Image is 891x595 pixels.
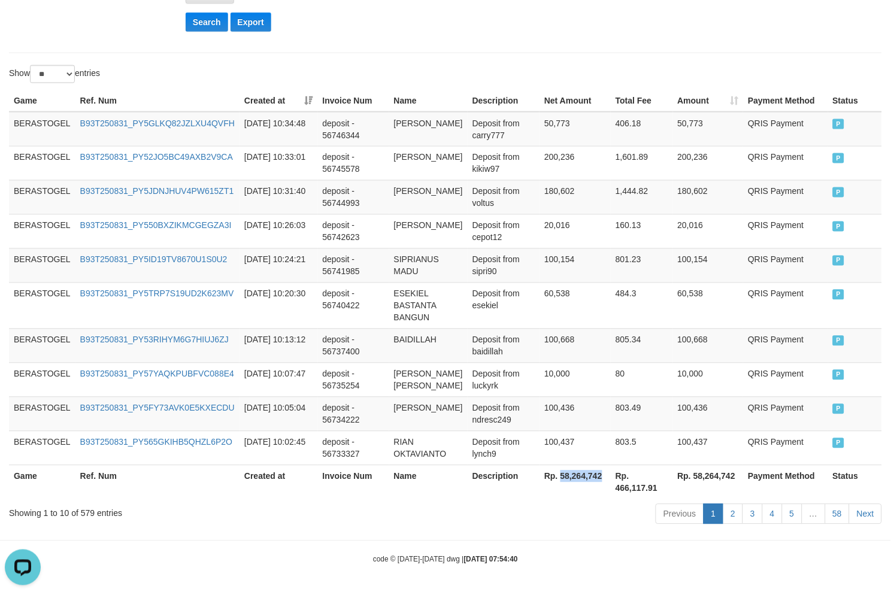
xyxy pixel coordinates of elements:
a: B93T250831_PY57YAQKPUBFVC088E4 [80,369,234,379]
a: B93T250831_PY550BXZIKMCGEGZA3I [80,221,232,230]
td: 803.5 [611,431,673,465]
a: B93T250831_PY565GKIHB5QHZL6P2O [80,438,233,447]
a: B93T250831_PY5TRP7S19UD2K623MV [80,289,234,299]
a: Next [849,504,882,524]
td: Deposit from luckyrk [468,363,540,397]
th: Game [9,465,75,499]
a: … [802,504,826,524]
td: 10,000 [540,363,611,397]
th: Status [828,465,882,499]
div: Showing 1 to 10 of 579 entries [9,503,362,520]
td: [DATE] 10:34:48 [240,112,318,147]
td: 100,437 [540,431,611,465]
td: QRIS Payment [743,431,828,465]
td: 805.34 [611,329,673,363]
td: [DATE] 10:33:01 [240,146,318,180]
td: BERASTOGEL [9,146,75,180]
td: 1,601.89 [611,146,673,180]
th: Game [9,90,75,112]
td: BERASTOGEL [9,329,75,363]
td: [DATE] 10:20:30 [240,283,318,329]
td: deposit - 56742623 [318,214,389,248]
td: 20,016 [540,214,611,248]
a: 58 [825,504,850,524]
td: Deposit from baidillah [468,329,540,363]
span: PAID [833,221,845,232]
td: BERASTOGEL [9,112,75,147]
small: code © [DATE]-[DATE] dwg | [373,555,518,564]
td: 80 [611,363,673,397]
td: deposit - 56741985 [318,248,389,283]
td: deposit - 56744993 [318,180,389,214]
td: BERASTOGEL [9,214,75,248]
td: deposit - 56745578 [318,146,389,180]
td: Deposit from ndresc249 [468,397,540,431]
td: 100,436 [540,397,611,431]
td: [PERSON_NAME] [389,112,468,147]
th: Payment Method [743,90,828,112]
th: Amount: activate to sort column ascending [673,90,744,112]
td: 180,602 [540,180,611,214]
td: [DATE] 10:13:12 [240,329,318,363]
th: Name [389,90,468,112]
td: 60,538 [673,283,744,329]
td: deposit - 56746344 [318,112,389,147]
td: [PERSON_NAME] [389,397,468,431]
td: 20,016 [673,214,744,248]
span: PAID [833,153,845,163]
td: 100,668 [540,329,611,363]
td: 801.23 [611,248,673,283]
td: deposit - 56735254 [318,363,389,397]
span: PAID [833,370,845,380]
td: deposit - 56737400 [318,329,389,363]
td: deposit - 56740422 [318,283,389,329]
td: Deposit from carry777 [468,112,540,147]
th: Rp. 466,117.91 [611,465,673,499]
span: PAID [833,404,845,414]
span: PAID [833,438,845,448]
td: QRIS Payment [743,112,828,147]
td: Deposit from esekiel [468,283,540,329]
th: Invoice Num [318,90,389,112]
td: 50,773 [540,112,611,147]
td: Deposit from cepot12 [468,214,540,248]
td: [PERSON_NAME] [389,214,468,248]
td: QRIS Payment [743,329,828,363]
td: 100,436 [673,397,744,431]
td: QRIS Payment [743,248,828,283]
td: [DATE] 10:07:47 [240,363,318,397]
td: BERASTOGEL [9,431,75,465]
a: 5 [782,504,802,524]
span: PAID [833,290,845,300]
td: deposit - 56734222 [318,397,389,431]
a: 3 [742,504,763,524]
td: QRIS Payment [743,397,828,431]
td: 100,154 [673,248,744,283]
a: B93T250831_PY53RIHYM6G7HIUJ6ZJ [80,335,229,345]
td: BERASTOGEL [9,283,75,329]
th: Status [828,90,882,112]
td: 160.13 [611,214,673,248]
strong: [DATE] 07:54:40 [464,555,518,564]
td: SIPRIANUS MADU [389,248,468,283]
th: Ref. Num [75,465,240,499]
td: QRIS Payment [743,146,828,180]
a: B93T250831_PY52JO5BC49AXB2V9CA [80,153,233,162]
td: Deposit from sipri90 [468,248,540,283]
th: Created at [240,465,318,499]
span: PAID [833,119,845,129]
td: Deposit from voltus [468,180,540,214]
td: 50,773 [673,112,744,147]
td: 60,538 [540,283,611,329]
td: 10,000 [673,363,744,397]
td: 100,154 [540,248,611,283]
td: BERASTOGEL [9,397,75,431]
td: BERASTOGEL [9,180,75,214]
a: 4 [762,504,783,524]
td: RIAN OKTAVIANTO [389,431,468,465]
td: ESEKIEL BASTANTA BANGUN [389,283,468,329]
button: Search [186,13,228,32]
th: Rp. 58,264,742 [673,465,744,499]
th: Invoice Num [318,465,389,499]
a: B93T250831_PY5FY73AVK0E5KXECDU [80,403,235,413]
